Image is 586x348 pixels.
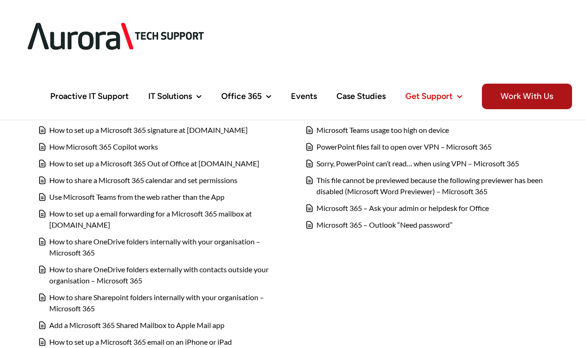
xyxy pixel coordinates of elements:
[482,73,572,119] a: Work With Us
[336,92,386,100] span: Case Studies
[50,73,572,119] nav: Main Menu
[49,265,269,285] a: How to share OneDrive folders externally with contacts outside your organisation – Microsoft 365
[291,73,317,119] a: Events
[148,73,202,119] a: IT Solutions
[316,220,453,229] a: Microsoft 365 – Outlook “Need password”
[316,142,492,151] a: PowerPoint files fail to open over VPN – Microsoft 365
[50,92,129,100] span: Proactive IT Support
[49,192,224,201] a: Use Microsoft Teams from the web rather than the App
[50,73,129,119] a: Proactive IT Support
[316,125,449,134] a: Microsoft Teams usage too high on device
[49,293,264,313] a: How to share Sharepoint folders internally with your organisation – Microsoft 365
[148,92,192,100] span: IT Solutions
[49,321,224,329] a: Add a Microsoft 365 Shared Mailbox to Apple Mail app
[221,92,262,100] span: Office 365
[49,337,232,346] a: How to set up a Microsoft 365 email on an iPhone or iPad
[49,125,248,134] a: How to set up a Microsoft 365 signature at [DOMAIN_NAME]
[316,176,543,196] a: This file cannot be previewed because the following previewer has been disabled (Microsoft Word P...
[14,7,218,66] img: Aurora Tech Support Logo
[316,204,489,212] a: Microsoft 365 – Ask your admin or helpdesk for Office
[49,159,259,168] a: How to set up a Microsoft 365 Out of Office at [DOMAIN_NAME]
[49,142,158,151] a: How Microsoft 365 Copilot works
[405,92,453,100] span: Get Support
[291,92,317,100] span: Events
[49,209,252,229] a: How to set up a email forwarding for a Microsoft 365 mailbox at [DOMAIN_NAME]
[49,237,260,257] a: How to share OneDrive folders internally with your organisation – Microsoft 365
[221,73,271,119] a: Office 365
[405,73,462,119] a: Get Support
[482,84,572,109] span: Work With Us
[336,73,386,119] a: Case Studies
[49,176,237,184] a: How to share a Microsoft 365 calendar and set permissions
[316,159,519,168] a: Sorry, PowerPoint can’t read… when using VPN – Microsoft 365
